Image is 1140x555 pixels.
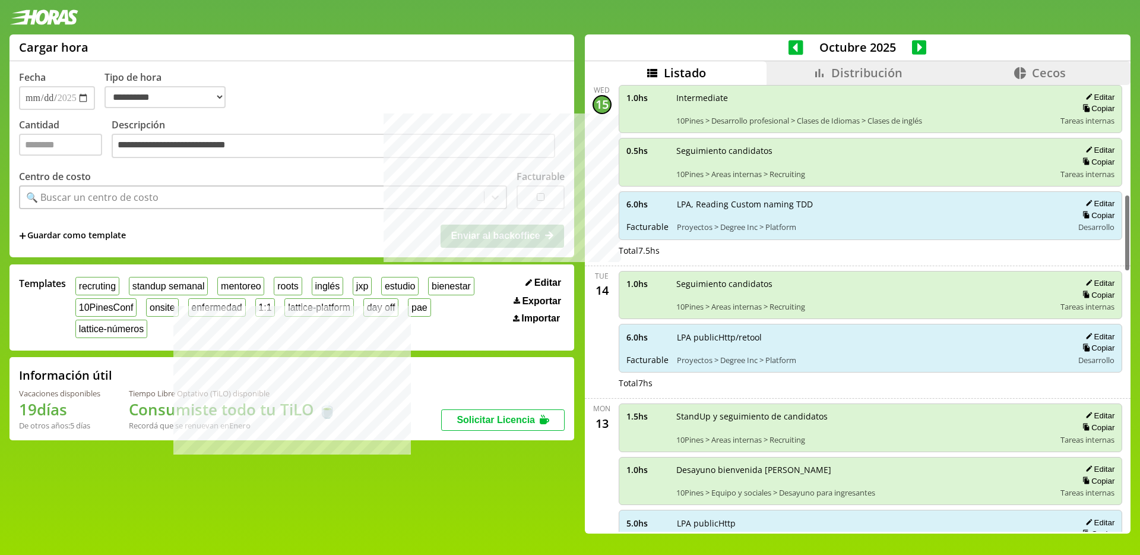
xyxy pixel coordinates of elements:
button: 1:1 [255,298,275,317]
h1: Consumiste todo tu TiLO 🍵 [129,399,337,420]
span: Proyectos > Degree Inc > Platform [677,355,1065,365]
button: Editar [1082,92,1114,102]
span: Importar [521,313,560,324]
button: onsite [146,298,178,317]
span: Tareas internas [1060,115,1114,126]
label: Facturable [517,170,565,183]
h1: 19 días [19,399,100,420]
button: 10PinesConf [75,298,137,317]
span: Seguimiento candidatos [676,145,1053,156]
button: jxp [353,277,372,295]
div: scrollable content [585,85,1130,532]
button: Editar [1082,198,1114,209]
span: Cecos [1032,65,1066,81]
span: Octubre 2025 [803,39,912,55]
span: Facturable [626,221,669,232]
div: Vacaciones disponibles [19,388,100,399]
button: pae [408,298,430,317]
span: Desarrollo [1078,222,1114,232]
img: logotipo [9,10,78,25]
label: Fecha [19,71,46,84]
span: Listado [664,65,706,81]
span: 10Pines > Areas internas > Recruiting [676,169,1053,179]
div: Tue [595,271,609,281]
label: Tipo de hora [104,71,235,110]
input: Cantidad [19,134,102,156]
span: 1.0 hs [626,92,668,103]
b: Enero [229,420,251,431]
span: 1.0 hs [626,278,668,289]
span: +Guardar como template [19,229,126,242]
button: Editar [1082,145,1114,155]
button: Copiar [1079,422,1114,433]
span: 1.5 hs [626,411,668,422]
div: De otros años: 5 días [19,420,100,431]
button: lattice-platform [284,298,354,317]
span: Proyectos > Degree Inc > Platform [677,222,1065,232]
span: Facturable [626,354,669,365]
button: Editar [1082,464,1114,474]
button: Copiar [1079,529,1114,539]
span: Intermediate [676,92,1053,103]
button: Exportar [510,295,565,307]
span: Editar [534,277,561,288]
span: LPA, Reading Custom naming TDD [677,198,1065,210]
span: Seguimiento candidatos [676,278,1053,289]
h2: Información útil [19,367,112,383]
div: Recordá que se renuevan en [129,420,337,431]
button: recruting [75,277,119,295]
select: Tipo de hora [104,86,226,108]
div: 13 [593,414,612,433]
button: bienestar [428,277,474,295]
label: Cantidad [19,118,112,162]
span: Tareas internas [1060,169,1114,179]
span: 10Pines > Desarrollo profesional > Clases de Idiomas > Clases de inglés [676,115,1053,126]
span: 10Pines > Areas internas > Recruiting [676,301,1053,312]
button: Copiar [1079,210,1114,220]
label: Centro de costo [19,170,91,183]
button: day off [363,298,398,317]
span: 5.0 hs [626,518,669,529]
span: StandUp y seguimiento de candidatos [676,411,1053,422]
span: Desayuno bienvenida [PERSON_NAME] [676,464,1053,475]
span: LPA publicHttp/retool [677,332,1065,343]
div: Wed [594,85,610,95]
button: Solicitar Licencia [441,409,565,431]
div: 15 [593,95,612,114]
button: Copiar [1079,476,1114,486]
span: Exportar [522,296,561,307]
div: Total 7.5 hs [619,245,1123,256]
button: enfermedad [188,298,246,317]
span: 0.5 hs [626,145,668,156]
span: Solicitar Licencia [457,415,535,425]
button: Editar [1082,518,1114,528]
span: Desarrollo [1078,355,1114,365]
span: Tareas internas [1060,487,1114,498]
div: 14 [593,281,612,300]
button: Copiar [1079,343,1114,353]
button: inglés [312,277,343,295]
span: Distribución [831,65,902,81]
button: estudio [381,277,419,295]
span: Tareas internas [1060,301,1114,312]
span: 10Pines > Equipo y sociales > Desayuno para ingresantes [676,487,1053,498]
button: Editar [1082,278,1114,288]
label: Descripción [112,118,565,162]
span: Templates [19,277,66,290]
button: Editar [1082,411,1114,421]
span: 6.0 hs [626,332,669,343]
div: 🔍 Buscar un centro de costo [26,191,159,204]
button: Editar [522,277,565,289]
span: 10Pines > Areas internas > Recruiting [676,434,1053,445]
span: 6.0 hs [626,198,669,210]
div: Tiempo Libre Optativo (TiLO) disponible [129,388,337,399]
div: Total 7 hs [619,377,1123,389]
button: lattice-números [75,320,147,338]
button: standup semanal [129,277,208,295]
button: roots [274,277,302,295]
button: Editar [1082,332,1114,342]
h1: Cargar hora [19,39,88,55]
div: Mon [593,403,610,414]
button: mentoreo [217,277,264,295]
textarea: Descripción [112,134,555,159]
